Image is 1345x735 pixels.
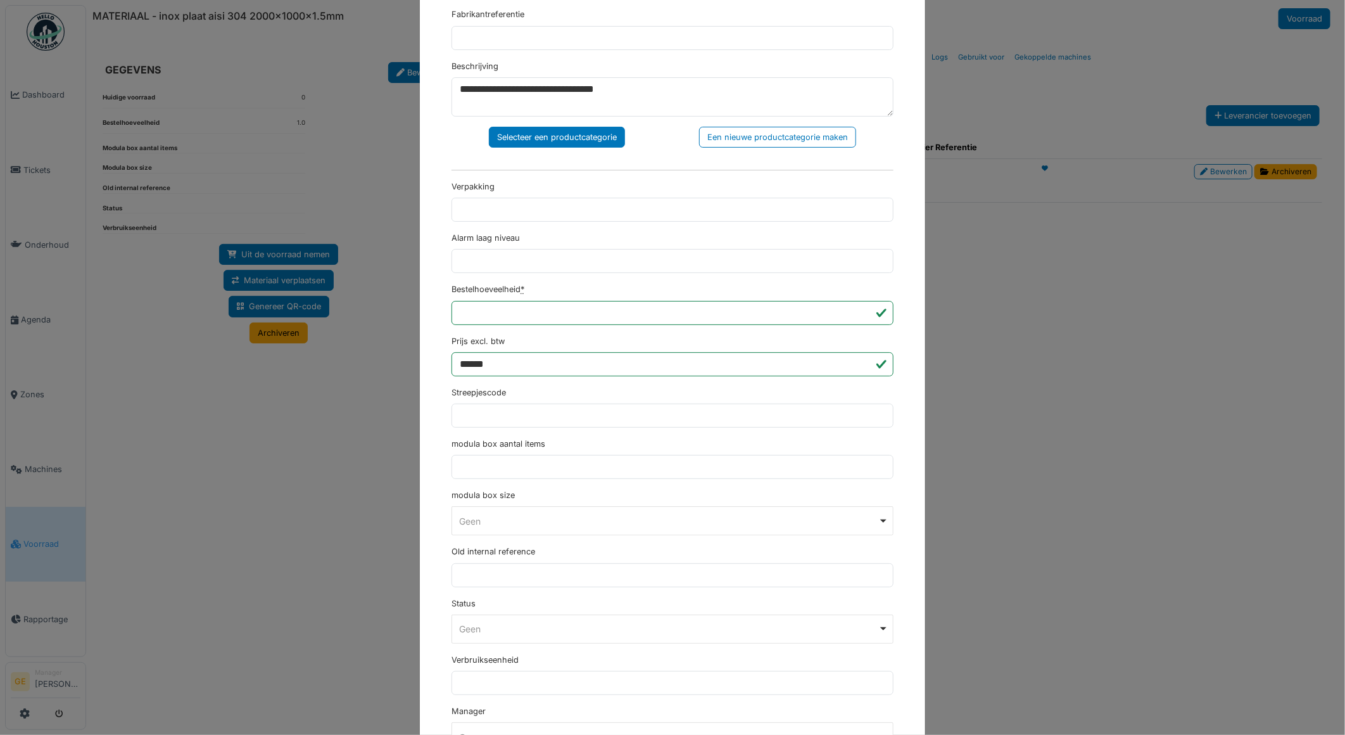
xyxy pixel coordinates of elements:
label: Verpakking [451,181,495,193]
div: Selecteer een productcategorie [489,127,625,148]
label: modula box size [451,489,515,501]
div: Geen [460,514,878,528]
label: modula box aantal items [451,438,545,450]
label: Fabrikantreferentie [451,8,524,20]
label: Old internal reference [451,546,535,558]
label: Beschrijving [451,60,498,72]
label: Bestelhoeveelheid [451,283,524,295]
label: Prijs excl. btw [451,335,505,347]
label: Alarm laag niveau [451,232,520,244]
label: Streepjescode [451,387,506,399]
abbr: Verplicht [521,284,524,294]
label: Manager [451,705,486,717]
label: Verbruikseenheid [451,654,519,666]
div: Een nieuwe productcategorie maken [699,127,856,148]
label: Status [451,598,476,610]
div: Geen [460,622,878,636]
